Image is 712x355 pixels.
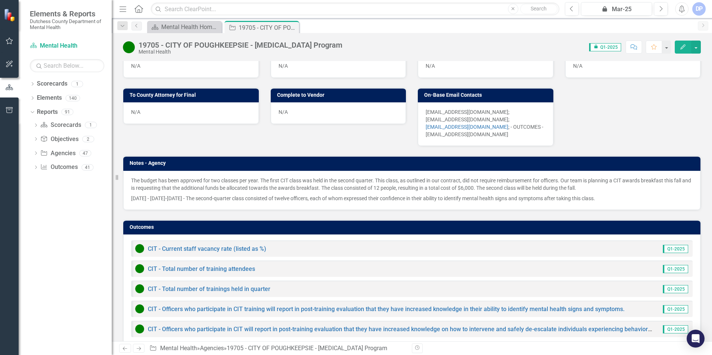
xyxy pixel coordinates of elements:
[37,108,58,116] a: Reports
[160,345,197,352] a: Mental Health
[131,193,693,202] p: [DATE] - [DATE]-[DATE] - The second-quarter class consisted of twelve officers, each of whom expr...
[37,80,67,88] a: Scorecards
[424,92,550,98] h3: On-Base Email Contacts
[227,345,387,352] div: 19705 - CITY OF POUGHKEEPSIE - [MEDICAL_DATA] Program
[687,330,705,348] div: Open Intercom Messenger
[85,122,97,128] div: 1
[66,95,80,101] div: 140
[663,305,688,313] span: Q1-2025
[130,92,255,98] h3: To County Attorney for Final
[426,108,546,138] p: [EMAIL_ADDRESS][DOMAIN_NAME]; [EMAIL_ADDRESS][DOMAIN_NAME]; ; - OUTCOMES - [EMAIL_ADDRESS][DOMAIN...
[61,109,73,115] div: 91
[82,136,94,142] div: 2
[589,43,621,51] span: Q1-2025
[139,41,342,49] div: 19705 - CITY OF POUGHKEEPSIE - [MEDICAL_DATA] Program
[123,56,259,78] div: N/A
[30,18,104,31] small: Dutchess County Department of Mental Health
[581,2,652,16] button: Mar-25
[4,9,17,22] img: ClearPoint Strategy
[123,102,259,124] div: N/A
[271,102,406,124] div: N/A
[135,324,144,333] img: Active
[71,81,83,87] div: 1
[531,6,547,12] span: Search
[139,49,342,55] div: Mental Health
[200,345,224,352] a: Agencies
[123,41,135,53] img: Active
[30,42,104,50] a: Mental Health
[692,2,706,16] button: DP
[151,3,559,16] input: Search ClearPoint...
[663,245,688,253] span: Q1-2025
[40,163,77,172] a: Outcomes
[584,5,649,14] div: Mar-25
[30,9,104,18] span: Elements & Reports
[135,264,144,273] img: Active
[130,224,697,230] h3: Outcomes
[663,285,688,293] span: Q1-2025
[40,135,78,144] a: Objectives
[135,284,144,293] img: Active
[663,265,688,273] span: Q1-2025
[37,94,62,102] a: Elements
[520,4,557,14] button: Search
[161,22,220,32] div: Mental Health Home Page
[271,56,406,78] div: N/A
[663,325,688,333] span: Q1-2025
[565,56,701,78] div: N/A
[79,150,91,156] div: 47
[148,326,688,333] a: CIT - Officers who participate in CIT will report in post-training evaluation that they have incr...
[149,22,220,32] a: Mental Health Home Page
[149,344,406,353] div: » »
[40,149,75,158] a: Agencies
[148,265,255,272] a: CIT - Total number of training attendees
[130,160,697,166] h3: Notes - Agency
[30,59,104,72] input: Search Below...
[148,245,266,252] a: CIT - Current staff vacancy rate (listed as %)
[40,121,81,129] a: Scorecards
[426,124,508,130] a: [EMAIL_ADDRESS][DOMAIN_NAME]
[418,56,553,78] div: N/A
[131,177,693,193] p: The budget has been approved for two classes per year. The first CIT class was held in the second...
[148,306,624,313] a: CIT - Officers who participate in CIT training will report in post-training evaluation that they ...
[135,244,144,253] img: Active
[82,164,93,170] div: 41
[277,92,403,98] h3: Complete to Vendor
[135,304,144,313] img: Active
[148,285,270,292] a: CIT - Total number of trainings held in quarter
[239,23,297,32] div: 19705 - CITY OF POUGHKEEPSIE - [MEDICAL_DATA] Program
